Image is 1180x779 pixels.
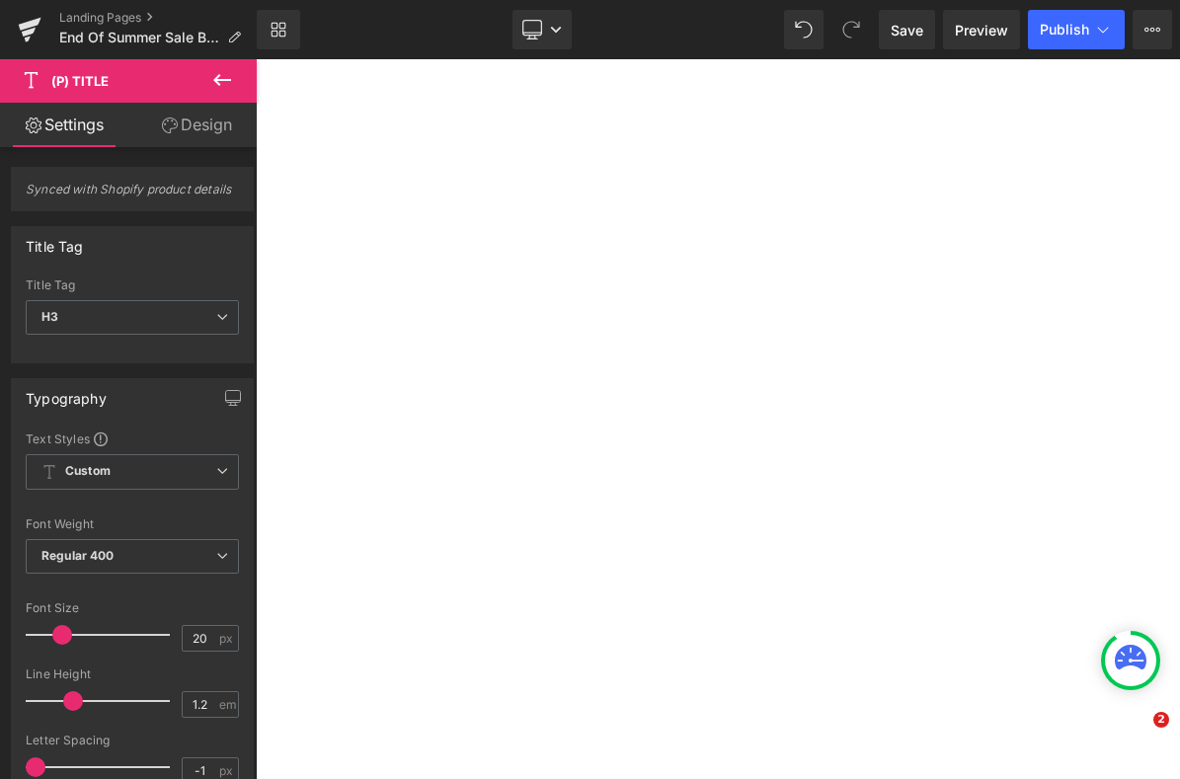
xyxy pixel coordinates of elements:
[59,10,257,26] a: Landing Pages
[219,698,236,711] span: em
[41,309,58,324] b: H3
[26,182,239,210] span: Synced with Shopify product details
[784,10,824,49] button: Undo
[26,601,239,615] div: Font Size
[831,10,871,49] button: Redo
[132,103,261,147] a: Design
[51,73,109,89] span: (P) Title
[219,764,236,777] span: px
[219,632,236,645] span: px
[26,227,84,255] div: Title Tag
[1153,712,1169,728] span: 2
[943,10,1020,49] a: Preview
[955,20,1008,40] span: Preview
[65,463,111,480] b: Custom
[26,517,239,531] div: Font Weight
[1113,712,1160,759] iframe: Intercom live chat
[1133,10,1172,49] button: More
[26,430,239,446] div: Text Styles
[41,548,115,563] b: Regular 400
[26,667,239,681] div: Line Height
[257,10,300,49] a: New Library
[26,379,107,407] div: Typography
[1040,22,1089,38] span: Publish
[59,30,219,45] span: End Of Summer Sale Bundle
[26,734,239,747] div: Letter Spacing
[26,278,239,292] div: Title Tag
[1028,10,1125,49] button: Publish
[891,20,923,40] span: Save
